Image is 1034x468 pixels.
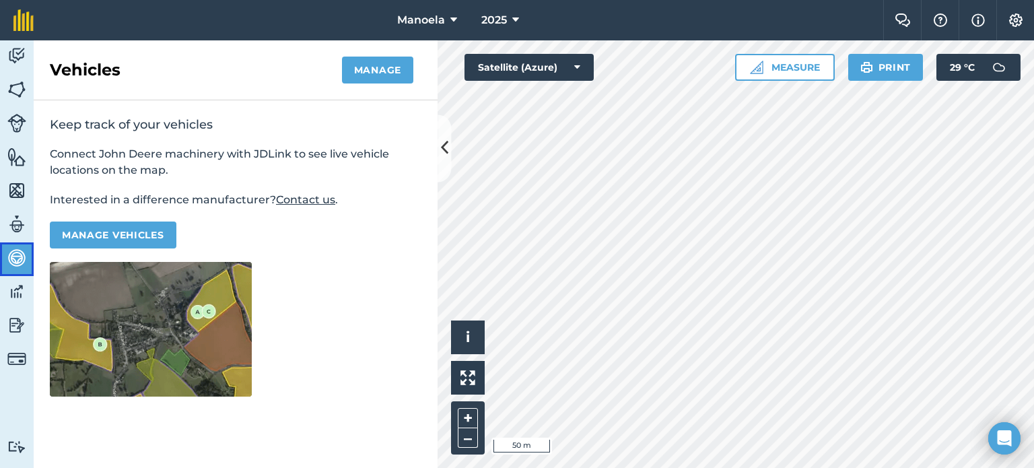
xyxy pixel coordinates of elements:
button: Measure [735,54,835,81]
img: svg+xml;base64,PD94bWwgdmVyc2lvbj0iMS4wIiBlbmNvZGluZz0idXRmLTgiPz4KPCEtLSBHZW5lcmF0b3I6IEFkb2JlIE... [7,315,26,335]
img: svg+xml;base64,PHN2ZyB4bWxucz0iaHR0cDovL3d3dy53My5vcmcvMjAwMC9zdmciIHdpZHRoPSI1NiIgaGVpZ2h0PSI2MC... [7,79,26,100]
button: Satellite (Azure) [464,54,594,81]
div: Open Intercom Messenger [988,422,1021,455]
img: svg+xml;base64,PHN2ZyB4bWxucz0iaHR0cDovL3d3dy53My5vcmcvMjAwMC9zdmciIHdpZHRoPSIxNyIgaGVpZ2h0PSIxNy... [971,12,985,28]
p: Connect John Deere machinery with JDLink to see live vehicle locations on the map. [50,146,421,178]
button: i [451,321,485,354]
img: svg+xml;base64,PD94bWwgdmVyc2lvbj0iMS4wIiBlbmNvZGluZz0idXRmLTgiPz4KPCEtLSBHZW5lcmF0b3I6IEFkb2JlIE... [7,214,26,234]
h2: Keep track of your vehicles [50,116,421,133]
button: Print [848,54,924,81]
img: svg+xml;base64,PD94bWwgdmVyc2lvbj0iMS4wIiBlbmNvZGluZz0idXRmLTgiPz4KPCEtLSBHZW5lcmF0b3I6IEFkb2JlIE... [7,440,26,453]
span: i [466,329,470,345]
img: svg+xml;base64,PHN2ZyB4bWxucz0iaHR0cDovL3d3dy53My5vcmcvMjAwMC9zdmciIHdpZHRoPSIxOSIgaGVpZ2h0PSIyNC... [860,59,873,75]
img: svg+xml;base64,PHN2ZyB4bWxucz0iaHR0cDovL3d3dy53My5vcmcvMjAwMC9zdmciIHdpZHRoPSI1NiIgaGVpZ2h0PSI2MC... [7,180,26,201]
span: Manoela [397,12,445,28]
img: Two speech bubbles overlapping with the left bubble in the forefront [895,13,911,27]
img: fieldmargin Logo [13,9,34,31]
span: 2025 [481,12,507,28]
a: Contact us [276,193,335,206]
img: svg+xml;base64,PD94bWwgdmVyc2lvbj0iMS4wIiBlbmNvZGluZz0idXRmLTgiPz4KPCEtLSBHZW5lcmF0b3I6IEFkb2JlIE... [7,281,26,302]
img: svg+xml;base64,PHN2ZyB4bWxucz0iaHR0cDovL3d3dy53My5vcmcvMjAwMC9zdmciIHdpZHRoPSI1NiIgaGVpZ2h0PSI2MC... [7,147,26,167]
button: – [458,428,478,448]
button: Manage vehicles [50,222,176,248]
img: svg+xml;base64,PD94bWwgdmVyc2lvbj0iMS4wIiBlbmNvZGluZz0idXRmLTgiPz4KPCEtLSBHZW5lcmF0b3I6IEFkb2JlIE... [7,46,26,66]
img: A question mark icon [932,13,949,27]
img: Ruler icon [750,61,763,74]
button: Manage [342,57,413,83]
img: svg+xml;base64,PD94bWwgdmVyc2lvbj0iMS4wIiBlbmNvZGluZz0idXRmLTgiPz4KPCEtLSBHZW5lcmF0b3I6IEFkb2JlIE... [7,114,26,133]
h2: Vehicles [50,59,120,81]
img: svg+xml;base64,PD94bWwgdmVyc2lvbj0iMS4wIiBlbmNvZGluZz0idXRmLTgiPz4KPCEtLSBHZW5lcmF0b3I6IEFkb2JlIE... [7,248,26,268]
p: Interested in a difference manufacturer? . [50,192,421,208]
button: 29 °C [936,54,1021,81]
button: + [458,408,478,428]
img: svg+xml;base64,PD94bWwgdmVyc2lvbj0iMS4wIiBlbmNvZGluZz0idXRmLTgiPz4KPCEtLSBHZW5lcmF0b3I6IEFkb2JlIE... [7,349,26,368]
img: A cog icon [1008,13,1024,27]
img: Four arrows, one pointing top left, one top right, one bottom right and the last bottom left [460,370,475,385]
span: 29 ° C [950,54,975,81]
img: svg+xml;base64,PD94bWwgdmVyc2lvbj0iMS4wIiBlbmNvZGluZz0idXRmLTgiPz4KPCEtLSBHZW5lcmF0b3I6IEFkb2JlIE... [986,54,1012,81]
